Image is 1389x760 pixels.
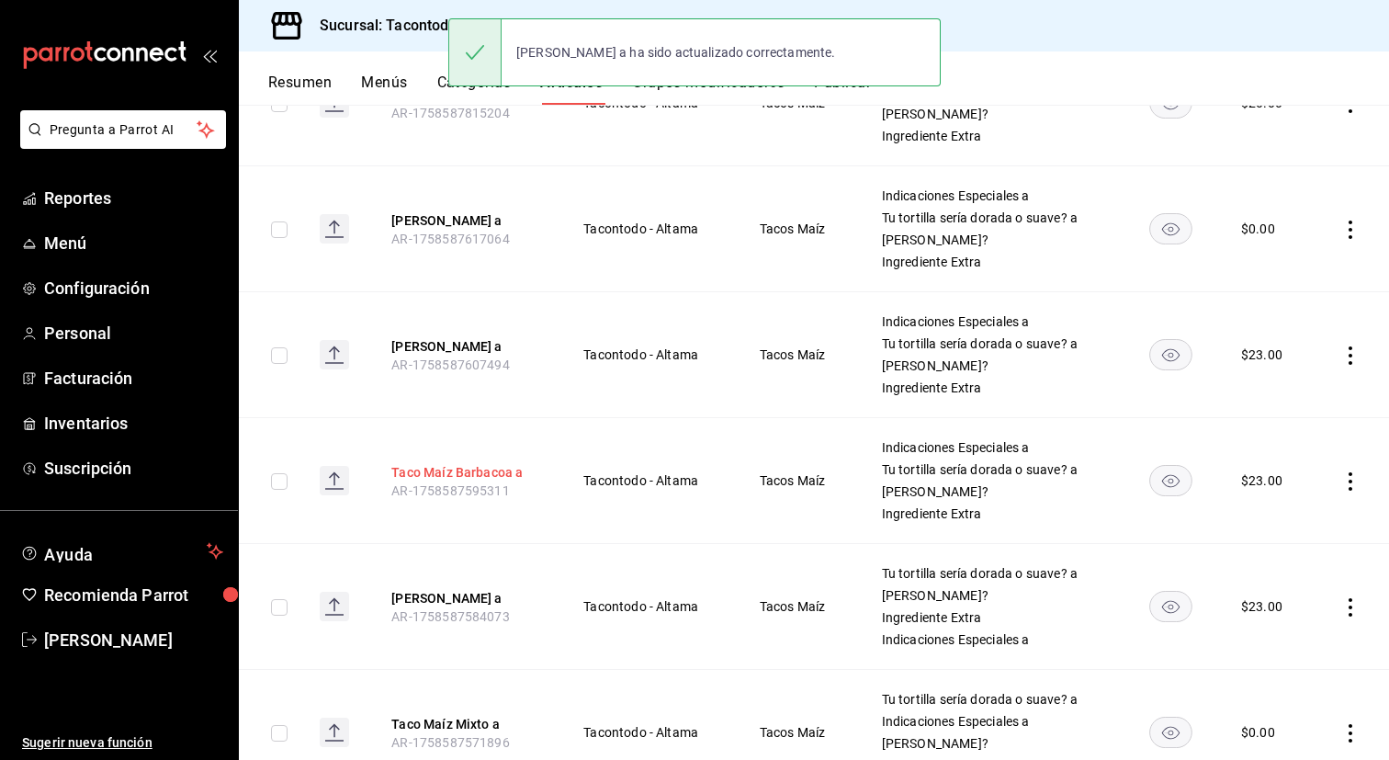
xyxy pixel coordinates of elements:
span: [PERSON_NAME]? [882,108,1101,120]
span: Tu tortilla sería dorada o suave? a [882,337,1101,350]
span: Tacontodo - Altama [583,222,713,235]
div: $ 0.00 [1241,220,1275,238]
span: Recomienda Parrot [44,583,223,607]
span: Ingrediente Extra [882,611,1101,624]
span: AR-1758587595311 [391,483,509,498]
span: [PERSON_NAME]? [882,233,1101,246]
button: edit-product-location [391,211,538,230]
button: Categorías [437,74,512,105]
span: Pregunta a Parrot AI [50,120,198,140]
button: edit-product-location [391,337,538,356]
span: Tacontodo - Altama [583,726,713,739]
span: AR-1758587815204 [391,106,509,120]
span: Tacontodo - Altama [583,96,713,109]
button: Pregunta a Parrot AI [20,110,226,149]
button: actions [1341,221,1360,239]
span: [PERSON_NAME]? [882,359,1101,372]
span: Indicaciones Especiales a [882,633,1101,646]
span: AR-1758587607494 [391,357,509,372]
span: Tu tortilla sería dorada o suave? a [882,693,1101,706]
span: [PERSON_NAME]? [882,737,1101,750]
span: Tu tortilla sería dorada o suave? a [882,567,1101,580]
span: Indicaciones Especiales a [882,315,1101,328]
button: availability-product [1149,465,1192,496]
div: [PERSON_NAME] a ha sido actualizado correctamente. [502,32,851,73]
span: Ingrediente Extra [882,130,1101,142]
span: Ayuda [44,540,199,562]
span: Tu tortilla sería dorada o suave? a [882,211,1101,224]
span: Ingrediente Extra [882,381,1101,394]
span: Menú [44,231,223,255]
span: [PERSON_NAME] [44,628,223,652]
span: [PERSON_NAME]? [882,485,1101,498]
span: Tacontodo - Altama [583,474,713,487]
a: Pregunta a Parrot AI [13,133,226,153]
span: Tacos Maíz [760,726,836,739]
span: Personal [44,321,223,346]
span: Ingrediente Extra [882,507,1101,520]
button: open_drawer_menu [202,48,217,62]
button: actions [1341,598,1360,617]
button: availability-product [1149,591,1192,622]
button: availability-product [1149,339,1192,370]
span: AR-1758587584073 [391,609,509,624]
span: Tacos Maíz [760,474,836,487]
span: Tacos Maíz [760,600,836,613]
span: Suscripción [44,456,223,481]
button: actions [1341,724,1360,743]
button: edit-product-location [391,715,538,733]
div: $ 23.00 [1241,597,1282,616]
span: Indicaciones Especiales a [882,715,1101,728]
span: [PERSON_NAME]? [882,589,1101,602]
span: Tacos Maíz [760,96,836,109]
button: Resumen [268,74,332,105]
span: Indicaciones Especiales a [882,189,1101,202]
div: $ 23.00 [1241,346,1282,364]
button: Menús [361,74,407,105]
div: navigation tabs [268,74,1389,105]
div: $ 23.00 [1241,471,1282,490]
span: Tacontodo - Altama [583,600,713,613]
button: edit-product-location [391,463,538,482]
span: Tacos Maíz [760,222,836,235]
h3: Sucursal: Tacontodo (Altama) [305,15,521,37]
span: Reportes [44,186,223,210]
span: Sugerir nueva función [22,733,223,753]
span: Configuración [44,276,223,301]
span: Indicaciones Especiales a [882,441,1101,454]
span: Facturación [44,366,223,391]
button: actions [1341,472,1360,491]
span: Tacontodo - Altama [583,348,713,361]
button: availability-product [1149,717,1192,748]
div: $ 0.00 [1241,723,1275,742]
span: AR-1758587571896 [391,735,509,750]
span: Inventarios [44,411,223,436]
span: Tacos Maíz [760,348,836,361]
span: Ingrediente Extra [882,255,1101,268]
button: actions [1341,346,1360,365]
button: availability-product [1149,213,1192,244]
button: edit-product-location [391,589,538,607]
span: AR-1758587617064 [391,232,509,246]
span: Tu tortilla sería dorada o suave? a [882,463,1101,476]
